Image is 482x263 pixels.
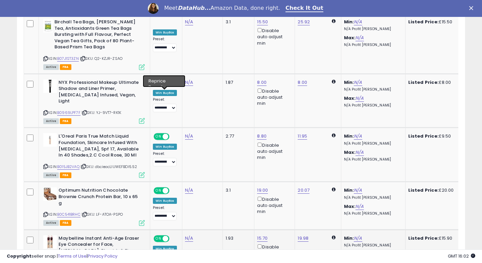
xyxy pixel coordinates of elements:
[257,235,268,242] a: 15.70
[344,157,400,162] p: N/A Profit [PERSON_NAME]
[59,133,141,160] b: L'Oreal Paris True Match Liquid Foundation, Skincare Infused With [MEDICAL_DATA], Spf 17, Availab...
[60,64,71,70] span: FBA
[257,87,290,107] div: Disable auto adjust min
[185,187,193,194] a: N/A
[60,118,71,124] span: FBA
[80,56,122,61] span: | SKU: Q2-KZJR-ZSAO
[168,134,179,140] span: OFF
[226,79,249,86] div: 1.87
[226,235,249,241] div: 1.93
[298,19,310,25] a: 25.92
[344,87,400,92] p: N/A Profit [PERSON_NAME]
[43,19,53,32] img: 41xXEqfeywL._SL40_.jpg
[43,133,145,177] div: ASIN:
[153,29,177,35] div: Win BuyBox
[43,79,145,123] div: ASIN:
[82,212,123,217] span: | SKU: LF-ATOA-PSPO
[257,133,267,140] a: 8.80
[408,19,439,25] b: Listed Price:
[153,198,177,204] div: Win BuyBox
[257,187,268,194] a: 19.00
[43,118,59,124] span: All listings currently available for purchase on Amazon
[43,64,59,70] span: All listings currently available for purchase on Amazon
[408,79,464,86] div: £8.00
[154,188,163,194] span: ON
[81,164,137,169] span: | SKU: dbcieacLIUWEFBDI5.52
[43,172,59,178] span: All listings currently available for purchase on Amazon
[408,187,439,193] b: Listed Price:
[344,103,400,108] p: N/A Profit [PERSON_NAME]
[344,43,400,47] p: N/A Profit [PERSON_NAME]
[153,97,177,113] div: Preset:
[60,172,71,178] span: FBA
[43,19,145,69] div: ASIN:
[148,3,159,14] img: Profile image for Georgie
[355,203,364,210] a: N/A
[408,133,439,139] b: Listed Price:
[7,253,117,260] div: seller snap | |
[344,19,354,25] b: Min:
[185,235,193,242] a: N/A
[168,80,179,86] span: OFF
[408,187,464,193] div: £20.00
[354,19,362,25] a: N/A
[298,187,309,194] a: 20.07
[298,133,307,140] a: 11.95
[7,253,31,259] strong: Copyright
[344,141,400,146] p: N/A Profit [PERSON_NAME]
[344,95,356,101] b: Max:
[168,188,179,194] span: OFF
[344,133,354,139] b: Min:
[344,235,354,241] b: Min:
[257,195,290,215] div: Disable auto adjust min
[168,236,179,241] span: OFF
[408,133,464,139] div: £9.50
[185,19,193,25] a: N/A
[344,34,356,41] b: Max:
[257,79,267,86] a: 8.00
[408,235,464,241] div: £15.90
[354,79,362,86] a: N/A
[257,27,290,46] div: Disable auto adjust min
[344,195,400,200] p: N/A Profit [PERSON_NAME]
[344,79,354,86] b: Min:
[285,5,323,12] a: Check It Out
[185,79,193,86] a: N/A
[344,187,354,193] b: Min:
[88,253,117,259] a: Privacy Policy
[469,6,476,10] div: Close
[354,235,362,242] a: N/A
[154,80,163,86] span: ON
[153,90,177,96] div: Win BuyBox
[344,149,356,156] b: Max:
[59,187,141,208] b: Optimum Nutrition Chocolate Brownie Crunch Protein Bar, 10 x 65 g
[153,144,177,150] div: Win BuyBox
[408,19,464,25] div: £15.50
[344,211,400,216] p: N/A Profit [PERSON_NAME]
[43,79,57,93] img: 31v1-oWpMbL._SL40_.jpg
[298,79,307,86] a: 8.00
[298,235,308,242] a: 19.98
[257,141,290,161] div: Disable auto adjust min
[43,187,145,225] div: ASIN:
[226,133,249,139] div: 2.77
[185,133,193,140] a: N/A
[60,220,71,226] span: FBA
[178,5,210,11] i: DataHub...
[355,149,364,156] a: N/A
[57,164,79,170] a: B015JB2VAQ
[43,187,57,201] img: 51YB0ca5jtL._SL40_.jpg
[43,235,57,249] img: 31x4UUaFIvL._SL40_.jpg
[344,27,400,31] p: N/A Profit [PERSON_NAME]
[408,235,439,241] b: Listed Price:
[257,19,268,25] a: 15.50
[43,220,59,226] span: All listings currently available for purchase on Amazon
[153,37,177,52] div: Preset:
[354,133,362,140] a: N/A
[226,19,249,25] div: 3.1
[154,236,163,241] span: ON
[226,187,249,193] div: 3.1
[43,133,57,147] img: 21XXUeGW03L._SL40_.jpg
[164,5,280,11] div: Meet Amazon Data, done right.
[355,34,364,41] a: N/A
